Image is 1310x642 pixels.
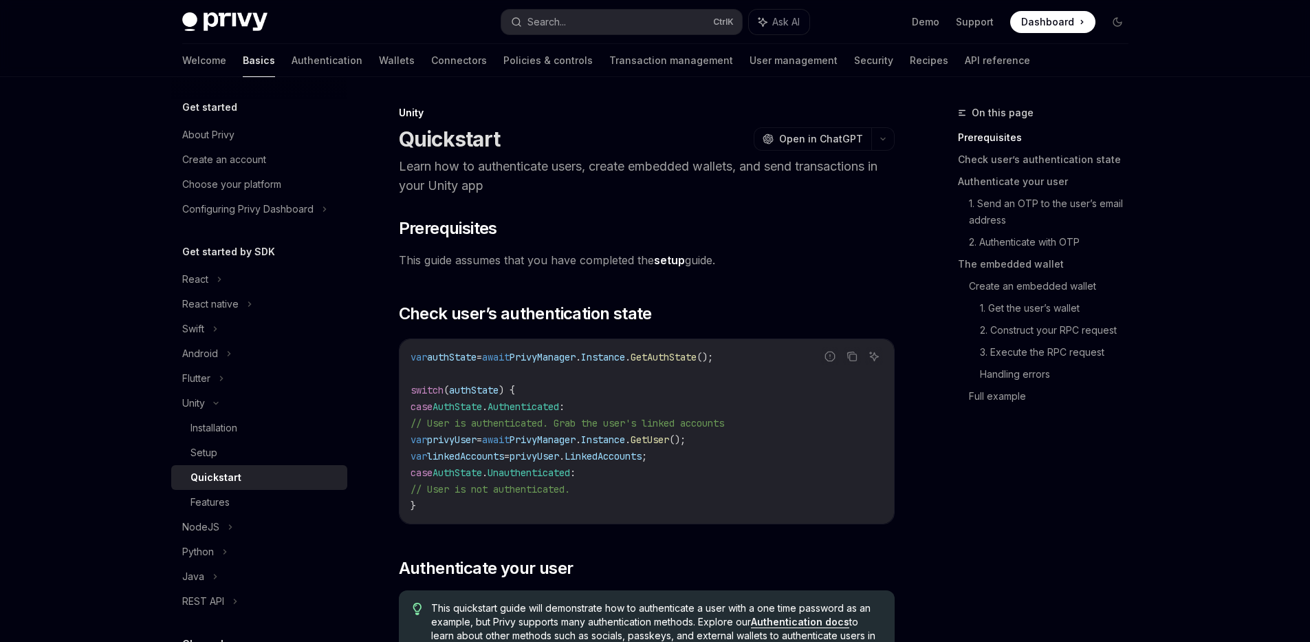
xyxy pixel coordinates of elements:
span: . [576,351,581,363]
span: Instance [581,434,625,446]
a: Prerequisites [958,127,1139,149]
span: Authenticate your user [399,557,574,579]
span: . [482,467,488,479]
span: Unauthenticated [488,467,570,479]
span: } [411,500,416,512]
div: Features [190,494,230,511]
span: . [576,434,581,446]
a: Security [854,44,893,77]
div: Search... [527,14,566,30]
svg: Tip [413,603,422,615]
a: Handling errors [980,363,1139,385]
h1: Quickstart [399,127,501,151]
div: NodeJS [182,519,219,535]
span: PrivyManager [510,351,576,363]
button: Copy the contents from the code block [843,347,861,365]
span: // User is authenticated. Grab the user's linked accounts [411,417,724,429]
span: Prerequisites [399,217,497,239]
span: ( [444,384,449,396]
button: Ask AI [865,347,883,365]
a: Authenticate your user [958,171,1139,193]
div: React [182,271,208,288]
a: Check user’s authentication state [958,149,1139,171]
a: Create an account [171,147,347,172]
a: Welcome [182,44,226,77]
span: PrivyManager [510,434,576,446]
div: Configuring Privy Dashboard [182,201,314,217]
span: = [477,434,482,446]
span: Authenticated [488,400,559,413]
span: . [482,400,488,413]
div: Swift [182,321,204,337]
a: API reference [965,44,1030,77]
span: AuthState [433,467,482,479]
a: Create an embedded wallet [969,275,1139,297]
div: Choose your platform [182,176,281,193]
a: Policies & controls [503,44,593,77]
span: ) { [499,384,515,396]
span: On this page [972,105,1034,121]
span: LinkedAccounts [565,450,642,462]
a: 1. Send an OTP to the user’s email address [969,193,1139,231]
span: GetUser [631,434,669,446]
a: Demo [912,15,939,29]
span: ; [642,450,647,462]
span: privyUser [510,450,559,462]
span: : [559,400,565,413]
span: var [411,450,427,462]
h5: Get started by SDK [182,244,275,260]
span: (); [697,351,713,363]
span: Open in ChatGPT [779,132,863,146]
span: AuthState [433,400,482,413]
h5: Get started [182,99,237,116]
span: Dashboard [1021,15,1074,29]
div: Unity [182,395,205,411]
p: Learn how to authenticate users, create embedded wallets, and send transactions in your Unity app [399,157,895,195]
a: Basics [243,44,275,77]
button: Open in ChatGPT [754,127,871,151]
span: . [625,434,631,446]
button: Toggle dark mode [1106,11,1128,33]
a: 1. Get the user’s wallet [980,297,1139,319]
div: Quickstart [190,469,241,486]
a: setup [654,253,685,268]
span: case [411,400,433,413]
a: Setup [171,440,347,465]
img: dark logo [182,12,268,32]
span: Ask AI [772,15,800,29]
a: Dashboard [1010,11,1095,33]
div: Python [182,544,214,560]
a: Authentication [292,44,362,77]
span: var [411,434,427,446]
a: About Privy [171,122,347,147]
div: About Privy [182,127,234,143]
span: authState [427,351,477,363]
span: linkedAccounts [427,450,504,462]
a: Wallets [379,44,415,77]
span: await [482,351,510,363]
a: The embedded wallet [958,253,1139,275]
span: (); [669,434,686,446]
span: GetAuthState [631,351,697,363]
a: Quickstart [171,465,347,490]
a: Authentication docs [751,616,849,628]
div: Android [182,345,218,362]
span: This guide assumes that you have completed the guide. [399,250,895,270]
span: Check user’s authentication state [399,303,652,325]
div: Flutter [182,370,210,387]
span: = [477,351,482,363]
span: var [411,351,427,363]
a: Features [171,490,347,515]
span: Ctrl K [713,17,734,28]
div: Java [182,568,204,585]
a: Transaction management [609,44,733,77]
a: Choose your platform [171,172,347,197]
span: . [559,450,565,462]
div: Setup [190,445,217,461]
div: React native [182,296,239,312]
a: User management [750,44,838,77]
button: Report incorrect code [821,347,839,365]
span: switch [411,384,444,396]
span: // User is not authenticated. [411,483,570,495]
span: privyUser [427,434,477,446]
